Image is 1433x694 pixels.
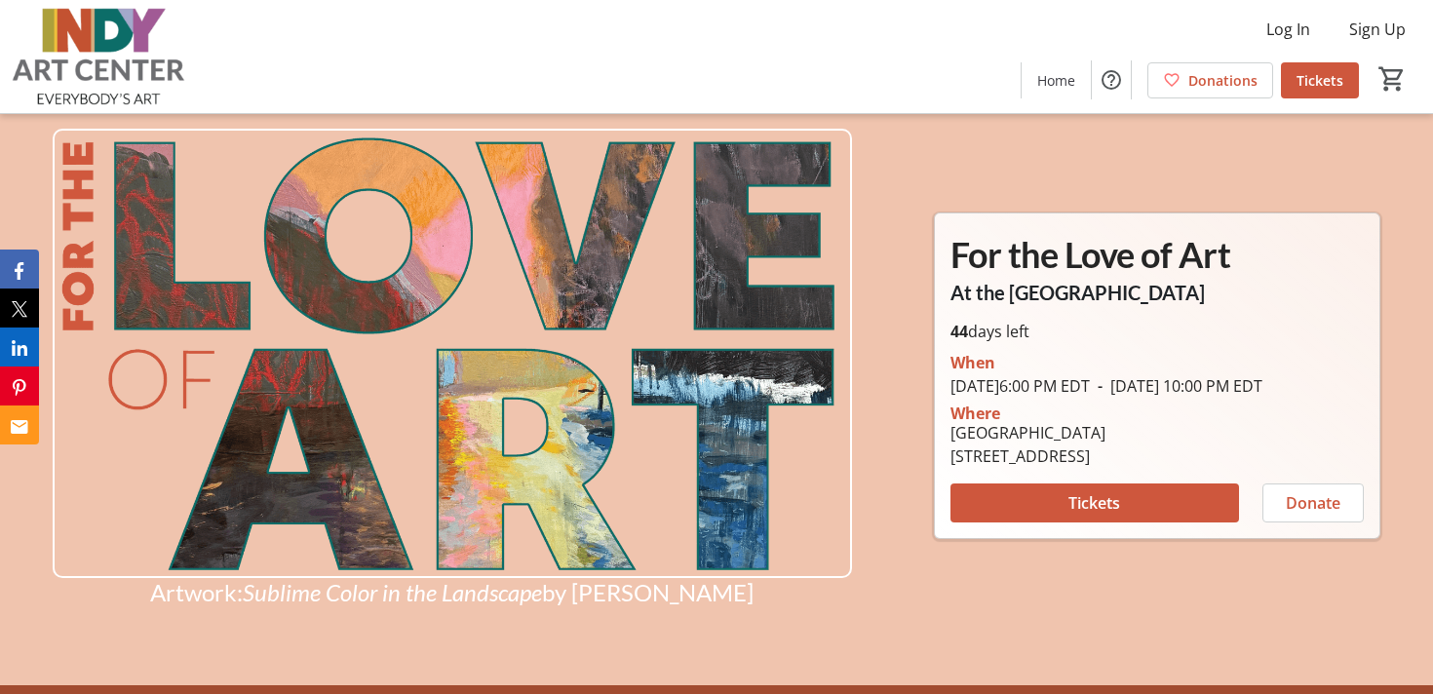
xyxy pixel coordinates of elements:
span: by [PERSON_NAME] [542,578,754,606]
span: Donations [1188,70,1258,91]
button: Sign Up [1334,14,1421,45]
span: - [1090,375,1110,397]
span: Donate [1286,491,1340,515]
span: At the [GEOGRAPHIC_DATA] [950,281,1205,304]
span: Log In [1266,18,1310,41]
div: When [950,351,995,374]
p: days left [950,320,1364,343]
a: Home [1022,62,1091,98]
button: Help [1092,60,1131,99]
button: Cart [1375,61,1410,96]
button: Tickets [950,483,1239,522]
span: [DATE] 10:00 PM EDT [1090,375,1262,397]
span: For the Love of Art [950,233,1231,276]
button: Log In [1251,14,1326,45]
button: Donate [1262,483,1364,522]
img: Campaign CTA Media Photo [53,129,851,578]
div: [GEOGRAPHIC_DATA] [950,421,1105,444]
span: Home [1037,70,1075,91]
a: Donations [1147,62,1273,98]
img: Indy Art Center's Logo [12,8,185,105]
span: [DATE] 6:00 PM EDT [950,375,1090,397]
em: Sublime Color in the Landscape [243,578,542,606]
span: Sign Up [1349,18,1406,41]
span: Artwork: [150,578,243,606]
div: [STREET_ADDRESS] [950,444,1105,468]
div: Where [950,405,1000,421]
span: Tickets [1297,70,1343,91]
a: Tickets [1281,62,1359,98]
span: 44 [950,321,968,342]
span: Tickets [1068,491,1120,515]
